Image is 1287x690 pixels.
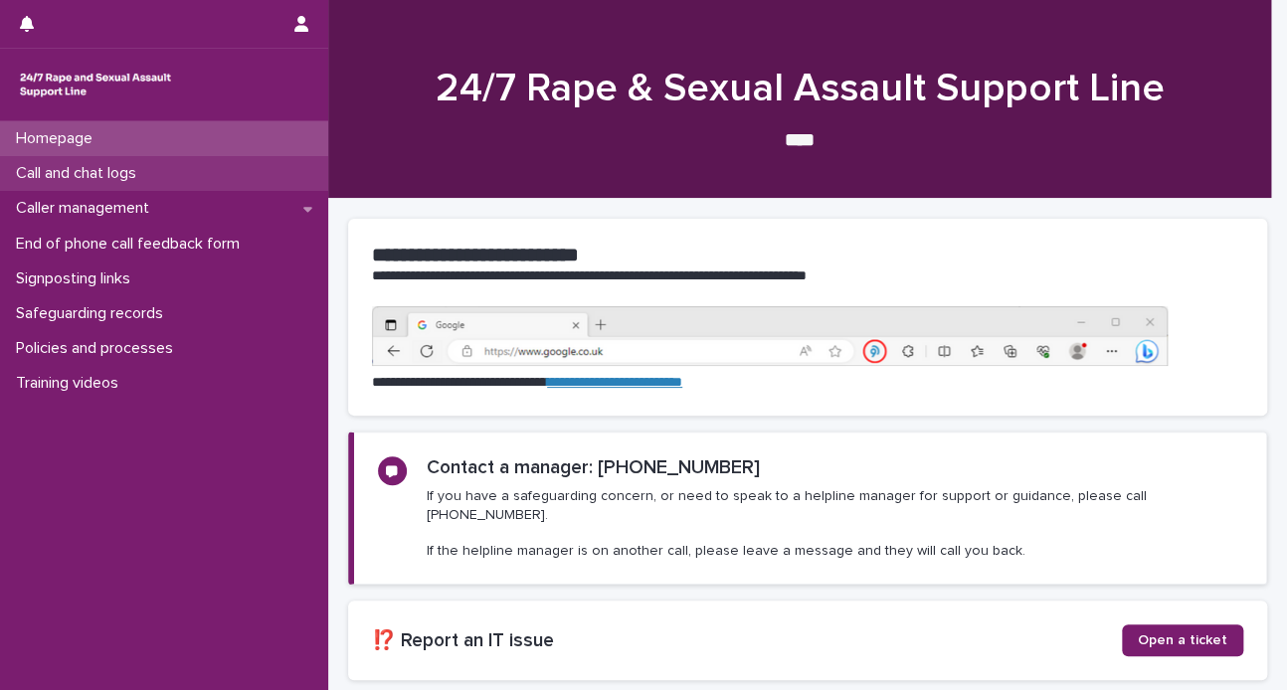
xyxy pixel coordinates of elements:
[427,456,760,479] h2: Contact a manager: [PHONE_NUMBER]
[8,269,146,288] p: Signposting links
[1122,624,1243,656] a: Open a ticket
[1138,633,1227,647] span: Open a ticket
[8,339,189,358] p: Policies and processes
[16,65,175,104] img: rhQMoQhaT3yELyF149Cw
[8,164,152,183] p: Call and chat logs
[8,304,179,323] p: Safeguarding records
[8,374,134,393] p: Training videos
[8,199,165,218] p: Caller management
[8,235,256,254] p: End of phone call feedback form
[8,129,108,148] p: Homepage
[427,487,1242,560] p: If you have a safeguarding concern, or need to speak to a helpline manager for support or guidanc...
[372,629,1122,652] h2: ⁉️ Report an IT issue
[348,65,1251,112] h1: 24/7 Rape & Sexual Assault Support Line
[372,306,1168,366] img: https%3A%2F%2Fcdn.document360.io%2F0deca9d6-0dac-4e56-9e8f-8d9979bfce0e%2FImages%2FDocumentation%...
